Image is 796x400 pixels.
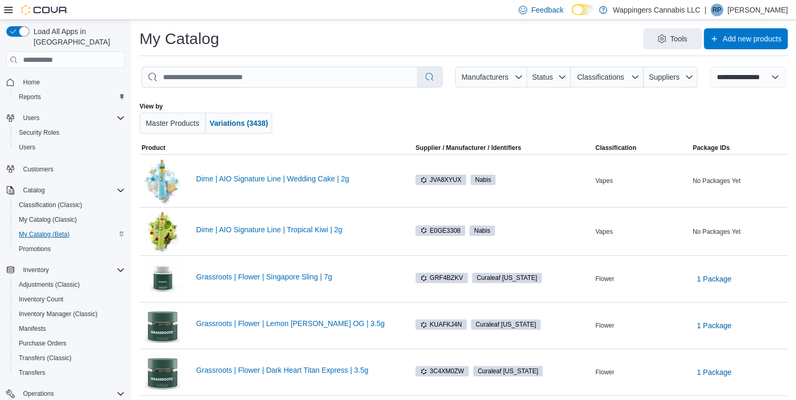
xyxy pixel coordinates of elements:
[196,273,396,281] a: Grassroots | Flower | Singapore Sling | 7g
[612,4,700,16] p: Wappingers Cannabis LLC
[19,264,53,276] button: Inventory
[531,5,563,15] span: Feedback
[420,226,460,235] span: E0GE3308
[15,352,76,364] a: Transfers (Classic)
[415,225,465,236] span: E0GE3308
[15,337,71,350] a: Purchase Orders
[23,266,49,274] span: Inventory
[693,362,736,383] button: 1 Package
[472,273,542,283] span: Curaleaf New York
[420,175,461,185] span: JVA8XYUX
[401,144,521,152] span: Supplier / Manufacturer / Identifiers
[15,126,63,139] a: Security Roles
[15,322,125,335] span: Manifests
[15,213,81,226] a: My Catalog (Classic)
[19,215,77,224] span: My Catalog (Classic)
[697,274,732,284] span: 1 Package
[697,367,732,377] span: 1 Package
[15,228,74,241] a: My Catalog (Beta)
[206,113,272,134] button: Variations (3438)
[15,293,125,306] span: Inventory Count
[19,76,44,89] a: Home
[593,273,690,285] div: Flower
[704,4,706,16] p: |
[697,320,732,331] span: 1 Package
[196,225,396,234] a: Dime | AIO Signature Line | Tropical Kiwi | 2g
[15,243,125,255] span: Promotions
[15,199,87,211] a: Classification (Classic)
[19,310,98,318] span: Inventory Manager (Classic)
[693,144,730,152] span: Package IDs
[10,292,129,307] button: Inventory Count
[461,73,508,81] span: Manufacturers
[693,315,736,336] button: 1 Package
[10,277,129,292] button: Adjustments (Classic)
[15,278,84,291] a: Adjustments (Classic)
[19,264,125,276] span: Inventory
[532,73,553,81] span: Status
[471,319,541,330] span: Curaleaf New York
[649,73,679,81] span: Suppliers
[210,119,268,127] span: Variations (3438)
[420,273,462,283] span: GRF4BZKV
[23,186,45,194] span: Catalog
[19,387,58,400] button: Operations
[10,365,129,380] button: Transfers
[15,337,125,350] span: Purchase Orders
[19,163,58,176] a: Customers
[196,319,396,328] a: Grassroots | Flower | Lemon [PERSON_NAME] OG | 3.5g
[415,144,521,152] div: Supplier / Manufacturer / Identifiers
[139,102,163,111] label: View by
[19,201,82,209] span: Classification (Classic)
[593,319,690,332] div: Flower
[15,366,49,379] a: Transfers
[19,184,49,197] button: Catalog
[2,183,129,198] button: Catalog
[415,319,466,330] span: KUAFKJ4N
[10,351,129,365] button: Transfers (Classic)
[142,351,184,393] img: Grassroots | Flower | Dark Heart Titan Express | 3.5g
[691,225,788,238] div: No Packages Yet
[15,322,50,335] a: Manifests
[420,366,464,376] span: 3C4XM0ZW
[142,157,184,205] img: Dime | AIO Signature Line | Wedding Cake | 2g
[691,175,788,187] div: No Packages Yet
[10,321,129,336] button: Manifests
[196,366,396,374] a: Grassroots | Flower | Dark Heart Titan Express | 3.5g
[415,175,466,185] span: JVA8XYUX
[146,119,199,127] span: Master Products
[23,114,39,122] span: Users
[23,390,54,398] span: Operations
[10,90,129,104] button: Reports
[713,4,722,16] span: RP
[19,112,125,124] span: Users
[455,67,526,88] button: Manufacturers
[593,366,690,379] div: Flower
[415,273,467,283] span: GRF4BZKV
[577,73,623,81] span: Classifications
[15,141,39,154] a: Users
[643,28,702,49] button: Tools
[474,226,490,235] span: Nabis
[415,366,468,376] span: 3C4XM0ZW
[139,28,219,49] h1: My Catalog
[19,245,51,253] span: Promotions
[15,308,125,320] span: Inventory Manager (Classic)
[478,366,538,376] span: Curaleaf [US_STATE]
[10,125,129,140] button: Security Roles
[21,5,68,15] img: Cova
[19,184,125,197] span: Catalog
[593,175,690,187] div: Vapes
[2,74,129,90] button: Home
[477,273,537,283] span: Curaleaf [US_STATE]
[23,78,40,87] span: Home
[420,320,461,329] span: KUAFKJ4N
[704,28,788,49] button: Add new products
[139,113,206,134] button: Master Products
[19,93,41,101] span: Reports
[19,354,71,362] span: Transfers (Classic)
[711,4,723,16] div: Ripal Patel
[2,161,129,176] button: Customers
[693,268,736,289] button: 1 Package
